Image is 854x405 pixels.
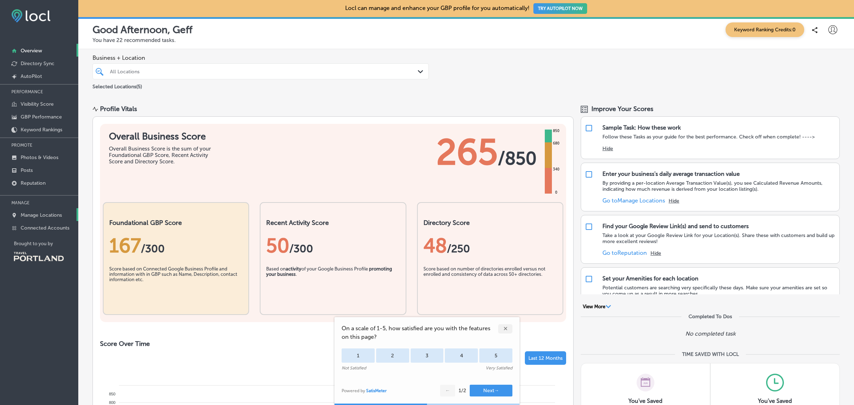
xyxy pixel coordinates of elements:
p: Visibility Score [21,101,54,107]
button: Next→ [470,385,512,396]
div: 1 / 2 [459,388,466,394]
div: 4 [445,348,478,363]
button: Hide [669,198,679,204]
p: Keyword Rankings [21,127,62,133]
div: Not Satisfied [342,365,366,370]
div: Powered by [342,388,387,393]
img: Travel Portland [14,252,64,261]
div: 3 [411,348,444,363]
p: You have 22 recommended tasks. [93,37,840,43]
div: Based on of your Google Business Profile . [266,266,400,302]
h2: Recent Activity Score [266,219,400,227]
div: Score based on Connected Google Business Profile and information with in GBP such as Name, Descri... [109,266,243,302]
p: Photos & Videos [21,154,58,161]
p: Reputation [21,180,46,186]
div: 50 [266,234,400,257]
p: Posts [21,167,33,173]
span: Last 12 Months [528,355,563,361]
div: 167 [109,234,243,257]
p: Connected Accounts [21,225,69,231]
p: Follow these Tasks as your guide for the best performance. Check off when complete! ----> [602,134,815,140]
a: Go toReputation [602,249,647,256]
div: Find your Google Review Link(s) and send to customers [602,223,749,230]
p: AutoPilot [21,73,42,79]
div: TIME SAVED WITH LOCL [682,351,739,357]
p: Potential customers are searching very specifically these days. Make sure your amenities are set ... [602,285,836,297]
div: Very Satisfied [486,365,512,370]
div: Completed To Dos [689,314,732,320]
div: Sample Task: How these work [602,124,681,131]
div: Overall Business Score is the sum of your Foundational GBP Score, Recent Activity Score and Direc... [109,146,216,165]
h3: You've Saved [628,398,663,404]
h2: Directory Score [423,219,557,227]
button: View More [581,304,613,310]
p: No completed task [685,330,736,337]
b: promoting your business [266,266,392,277]
span: / 300 [141,242,165,255]
span: /300 [289,242,313,255]
span: Keyword Ranking Credits: 0 [726,22,804,37]
h2: Score Over Time [100,340,566,348]
button: Hide [602,146,613,152]
div: 0 [554,190,559,195]
h2: Foundational GBP Score [109,219,243,227]
span: 265 [436,131,498,174]
span: / 850 [498,148,537,169]
b: activity [286,266,301,272]
div: 48 [423,234,557,257]
span: Business + Location [93,54,429,61]
img: fda3e92497d09a02dc62c9cd864e3231.png [11,9,51,22]
div: 2 [376,348,409,363]
button: ← [440,385,455,396]
p: GBP Performance [21,114,62,120]
div: 1 [342,348,375,363]
p: Directory Sync [21,61,54,67]
span: On a scale of 1-5, how satisfied are you with the features on this page? [342,324,498,341]
tspan: 850 [109,392,115,396]
p: Brought to you by [14,241,78,246]
div: ✕ [498,324,512,333]
span: Improve Your Scores [591,105,653,113]
div: All Locations [110,68,418,74]
p: By providing a per-location Average Transaction Value(s), you see Calculated Revenue Amounts, ind... [602,180,836,192]
a: SatisMeter [366,388,387,393]
button: Hide [650,250,661,256]
div: 850 [552,128,561,134]
h3: You've Saved [758,398,792,404]
div: Set your Amenities for each location [602,275,699,282]
div: Profile Vitals [100,105,137,113]
div: Score based on number of directories enrolled versus not enrolled and consistency of data across ... [423,266,557,302]
a: Go toManage Locations [602,197,665,204]
p: Good Afternoon, Geff [93,24,193,36]
h1: Overall Business Score [109,131,216,142]
tspan: 800 [109,400,115,405]
div: 680 [552,141,561,146]
p: Overview [21,48,42,54]
p: Take a look at your Google Review Link for your Location(s). Share these with customers and build... [602,232,836,244]
button: TRY AUTOPILOT NOW [533,3,587,14]
div: Enter your business's daily average transaction value [602,170,740,177]
p: Manage Locations [21,212,62,218]
div: 340 [552,167,561,172]
p: Selected Locations ( 5 ) [93,81,142,90]
div: 5 [479,348,512,363]
span: /250 [447,242,470,255]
